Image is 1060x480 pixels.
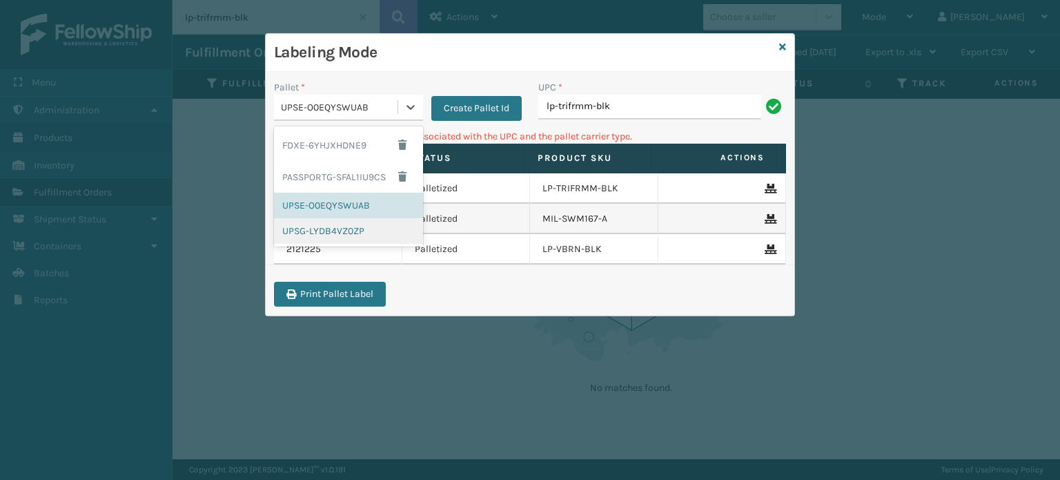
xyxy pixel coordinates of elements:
[286,242,321,256] a: 2121225
[530,234,658,265] td: LP-VBRN-BLK
[538,152,638,164] label: Product SKU
[274,193,423,218] div: UPSE-O0EQYSWUAB
[402,204,531,234] td: Palletized
[530,204,658,234] td: MIL-SWM167-A
[765,244,773,254] i: Remove From Pallet
[412,152,512,164] label: Status
[274,161,423,193] div: PASSPORTG-SFAL1IU9CS
[274,218,423,244] div: UPSG-LYDB4VZ0ZP
[281,100,399,115] div: UPSE-O0EQYSWUAB
[274,129,786,144] p: Can't find any fulfillment orders associated with the UPC and the pallet carrier type.
[765,184,773,193] i: Remove From Pallet
[431,96,522,121] button: Create Pallet Id
[765,214,773,224] i: Remove From Pallet
[402,173,531,204] td: Palletized
[274,282,386,307] button: Print Pallet Label
[530,173,658,204] td: LP-TRIFRMM-BLK
[538,80,562,95] label: UPC
[402,234,531,265] td: Palletized
[274,129,423,161] div: FDXE-6YHJXHDNE9
[274,80,305,95] label: Pallet
[655,146,773,169] span: Actions
[274,42,774,63] h3: Labeling Mode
